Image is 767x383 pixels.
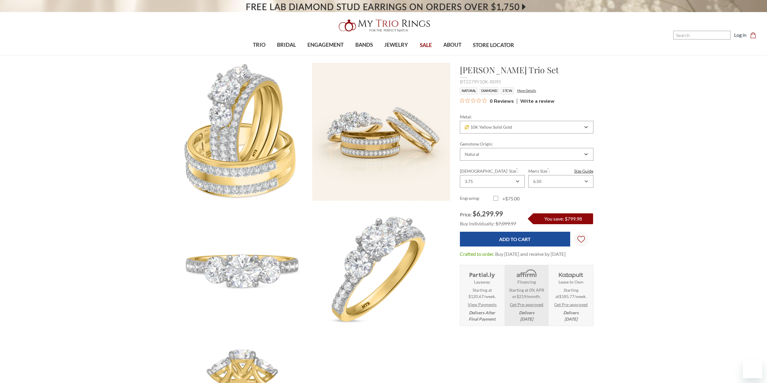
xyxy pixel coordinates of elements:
label: Engraving: [460,195,493,202]
a: ENGAGEMENT [302,35,349,55]
a: Get Pre-approved [510,301,543,308]
img: Photo of Darlene 3 ct tw. Round Solitaire Trio Set 10K Yellow Gold [BT2279YE-R095] [312,201,450,339]
div: 6.50 [533,179,541,184]
img: Affirm [512,269,540,279]
div: Combobox [460,148,593,161]
div: Natural [465,152,479,157]
a: More Details [517,89,536,93]
a: TRIO [247,35,271,55]
em: Delivers [519,309,534,322]
svg: cart.cart_preview [750,32,756,38]
li: Katapult [549,265,593,326]
img: Photo of Darlene 3 ct tw. Round Solitaire Trio Set 10K Yellow Gold [BT2279Y-R095] [174,63,312,201]
li: Affirm [505,265,548,326]
a: Get Pre-approved [554,301,588,308]
span: $6,299.99 [473,210,503,218]
label: Metal: [460,114,593,120]
span: Starting at . [551,287,591,300]
span: 10K Yellow Solid Gold [465,125,512,130]
span: STORE LOCATOR [473,41,514,49]
a: Size Guide [574,168,593,174]
iframe: Button to launch messaging window [743,359,762,378]
li: Diamond [479,87,499,95]
span: JEWELRY [384,41,408,49]
div: 3.75 [465,179,473,184]
div: BT2279Y10K-R095 [460,78,593,85]
label: Men's Size : [528,168,593,174]
a: ABOUT [438,35,467,55]
span: [DATE] [520,316,533,322]
strong: Lease to Own [558,279,583,285]
span: $185.77/week [559,294,586,299]
em: Delivers [563,309,579,322]
span: Starting at 0% APR or /month. [506,287,546,300]
input: Add to Cart [460,232,570,246]
a: Cart with 0 items [750,31,760,39]
a: Wish Lists [574,232,589,247]
dd: Buy [DATE] and receive by [DATE] [495,250,566,258]
span: Buy Individually: [460,221,495,226]
div: Combobox [460,175,525,188]
label: +$75.00 [493,195,527,202]
span: $7,099.97 [495,221,516,226]
img: Photo of Darlene 3 ct tw. Round Solitaire Trio Set 10K Yellow Gold [BT2279YE-R095] [174,201,312,339]
div: Combobox [528,175,593,188]
h1: [PERSON_NAME] Trio Set [460,64,593,76]
span: BRIDAL [277,41,296,49]
li: Natural [460,87,478,95]
img: My Trio Rings [335,16,432,35]
svg: Wish Lists [577,217,585,262]
a: BRIDAL [271,35,302,55]
input: Search and use arrows or TAB to navigate results [673,31,731,39]
div: Write a review [517,99,555,104]
span: [DATE] [564,316,577,322]
span: Price: [460,212,472,217]
span: ENGAGEMENT [307,41,344,49]
strong: Layaway [474,279,490,285]
div: Combobox [460,121,593,133]
a: JEWELRY [379,35,414,55]
span: Starting at $120.67/week. [468,287,496,300]
span: You save: $799.98 [544,216,582,221]
label: [DEMOGRAPHIC_DATA]' Size : [460,168,525,174]
li: Layaway [460,265,504,326]
button: Rated 0 out of 5 stars from 0 reviews. Jump to reviews. [460,96,514,105]
a: My Trio Rings [222,16,545,35]
span: BANDS [355,41,373,49]
span: TRIO [253,41,266,49]
span: SALE [420,41,432,49]
span: $219 [517,294,526,299]
a: STORE LOCATOR [467,36,520,55]
em: Delivers After Final Payment [469,309,495,322]
img: Layaway [468,269,496,279]
dt: Crafted to order. [460,250,494,258]
span: 0 Reviews [490,96,514,105]
span: ABOUT [443,41,461,49]
a: SALE [414,36,437,55]
img: Katapult [557,269,585,279]
a: BANDS [350,35,379,55]
a: View Payments [468,301,497,308]
img: Photo of Darlene 3 ct tw. Round Solitaire Trio Set 10K Yellow Gold [BT2279Y-R095] [312,63,450,201]
a: Log in [734,31,747,39]
strong: Financing [517,279,536,285]
label: Gemstone Origin: [460,141,593,147]
li: 3 TCW. [501,87,514,95]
